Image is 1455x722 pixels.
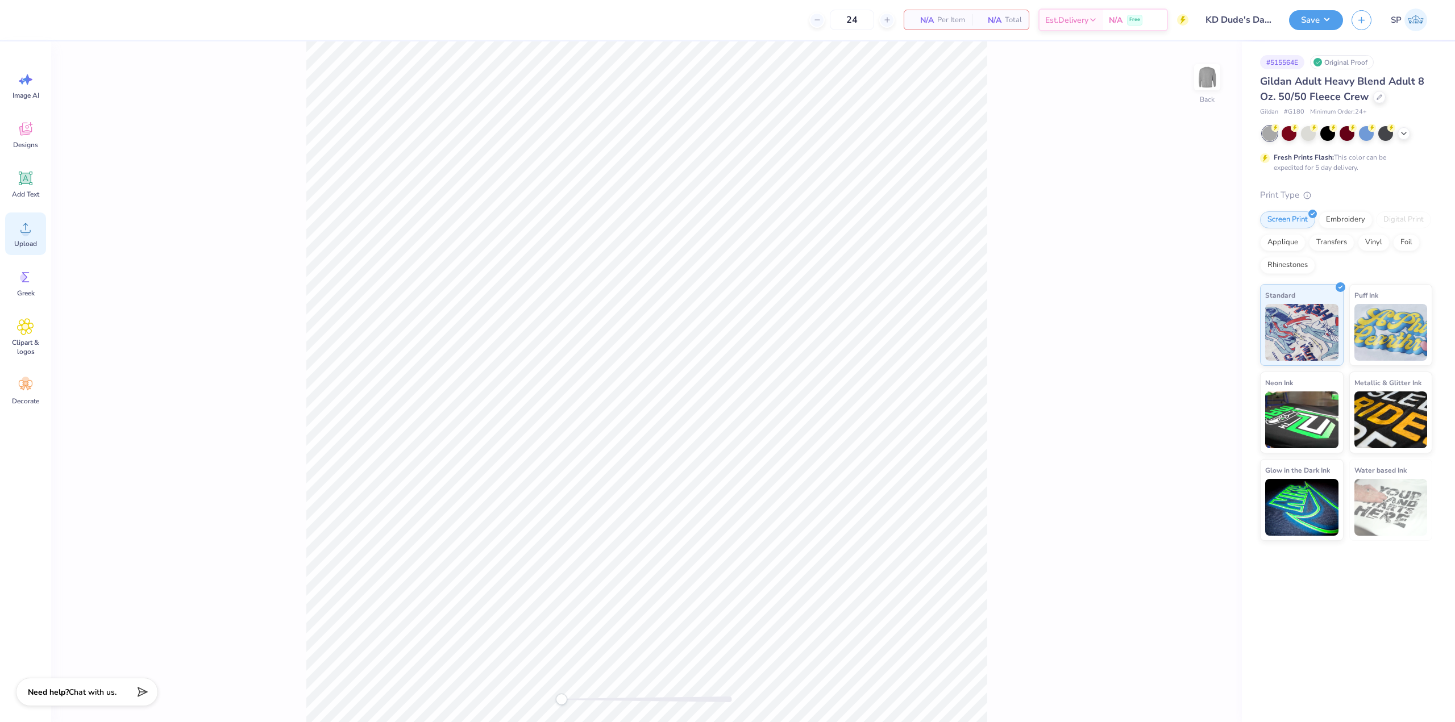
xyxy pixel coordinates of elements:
span: Metallic & Glitter Ink [1354,377,1421,389]
span: N/A [1109,14,1123,26]
img: Neon Ink [1265,391,1338,448]
span: Free [1129,16,1140,24]
span: Total [1005,14,1022,26]
span: Puff Ink [1354,289,1378,301]
span: Est. Delivery [1045,14,1088,26]
img: Back [1196,66,1219,89]
span: Image AI [13,91,39,100]
span: Gildan [1260,107,1278,117]
div: Applique [1260,234,1306,251]
span: SP [1391,14,1402,27]
span: # G180 [1284,107,1304,117]
div: Original Proof [1310,55,1374,69]
span: Add Text [12,190,39,199]
strong: Fresh Prints Flash: [1274,153,1334,162]
strong: Need help? [28,687,69,698]
div: Print Type [1260,189,1432,202]
img: Glow in the Dark Ink [1265,479,1338,536]
div: # 515564E [1260,55,1304,69]
span: Gildan Adult Heavy Blend Adult 8 Oz. 50/50 Fleece Crew [1260,74,1424,103]
span: Decorate [12,397,39,406]
div: Rhinestones [1260,257,1315,274]
span: N/A [979,14,1001,26]
input: Untitled Design [1197,9,1281,31]
span: Standard [1265,289,1295,301]
a: SP [1386,9,1432,31]
span: Per Item [937,14,965,26]
span: Water based Ink [1354,464,1407,476]
img: Metallic & Glitter Ink [1354,391,1428,448]
div: Embroidery [1319,211,1373,228]
img: Standard [1265,304,1338,361]
div: Transfers [1309,234,1354,251]
div: Screen Print [1260,211,1315,228]
span: Upload [14,239,37,248]
span: Chat with us. [69,687,117,698]
img: Sean Pondales [1404,9,1427,31]
div: Foil [1393,234,1420,251]
div: Digital Print [1376,211,1431,228]
div: This color can be expedited for 5 day delivery. [1274,152,1414,173]
span: Neon Ink [1265,377,1293,389]
input: – – [830,10,874,30]
img: Water based Ink [1354,479,1428,536]
div: Accessibility label [556,694,567,705]
img: Puff Ink [1354,304,1428,361]
span: Clipart & logos [7,338,44,356]
span: Minimum Order: 24 + [1310,107,1367,117]
button: Save [1289,10,1343,30]
span: Designs [13,140,38,149]
div: Back [1200,94,1215,105]
span: N/A [911,14,934,26]
div: Vinyl [1358,234,1390,251]
span: Glow in the Dark Ink [1265,464,1330,476]
span: Greek [17,289,35,298]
